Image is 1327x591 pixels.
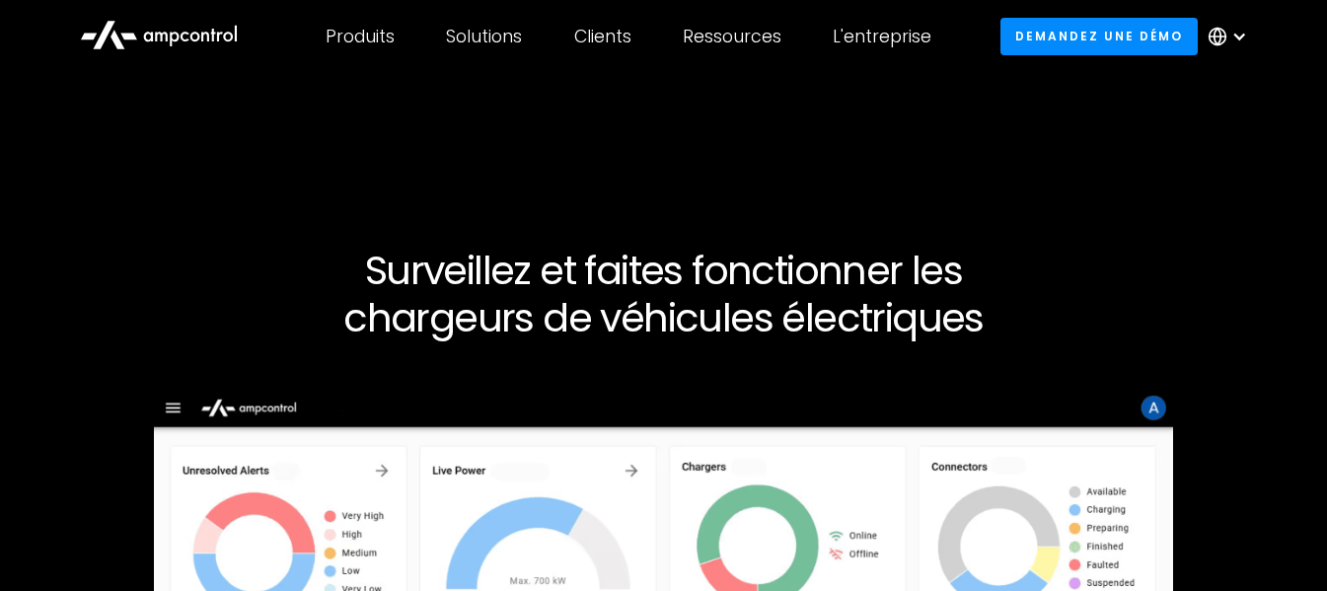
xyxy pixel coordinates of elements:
div: Ressources [683,26,781,47]
a: Demandez une démo [1000,18,1199,54]
h1: Surveillez et faites fonctionner les chargeurs de véhicules électriques [64,247,1264,341]
div: Clients [574,26,631,47]
div: L'entreprise [833,26,931,47]
div: Produits [326,26,395,47]
div: Solutions [446,26,522,47]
